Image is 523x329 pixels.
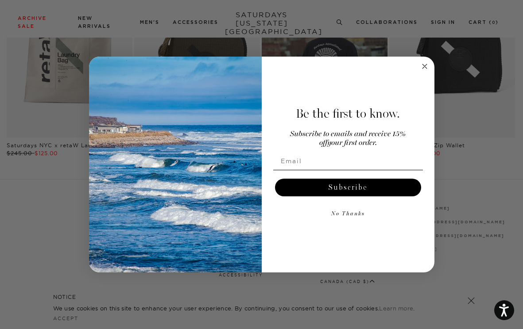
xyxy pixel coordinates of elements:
span: off [319,139,327,147]
span: Be the first to know. [296,106,400,121]
button: Subscribe [275,179,421,196]
input: Email [273,152,423,170]
span: your first order. [327,139,377,147]
span: Subscribe to emails and receive 15% [290,130,406,138]
img: 125c788d-000d-4f3e-b05a-1b92b2a23ec9.jpeg [89,57,262,272]
button: Close dialog [419,61,430,72]
button: No Thanks [273,205,423,223]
